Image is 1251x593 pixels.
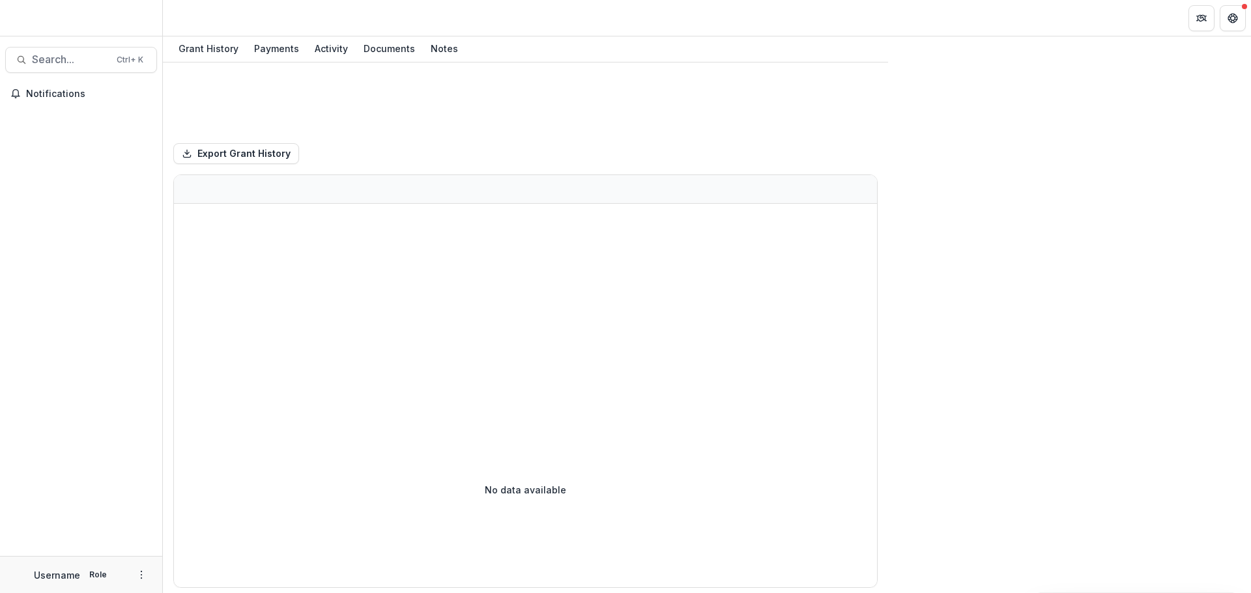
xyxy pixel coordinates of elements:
[85,569,111,581] p: Role
[425,36,463,62] a: Notes
[114,53,146,67] div: Ctrl + K
[309,36,353,62] a: Activity
[358,36,420,62] a: Documents
[5,47,157,73] button: Search...
[5,83,157,104] button: Notifications
[249,39,304,58] div: Payments
[1220,5,1246,31] button: Get Help
[1188,5,1215,31] button: Partners
[32,53,109,66] span: Search...
[485,483,566,497] p: No data available
[309,39,353,58] div: Activity
[173,143,299,164] button: Export Grant History
[173,36,244,62] a: Grant History
[26,89,152,100] span: Notifications
[425,39,463,58] div: Notes
[134,567,149,583] button: More
[173,39,244,58] div: Grant History
[249,36,304,62] a: Payments
[34,568,80,582] p: Username
[358,39,420,58] div: Documents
